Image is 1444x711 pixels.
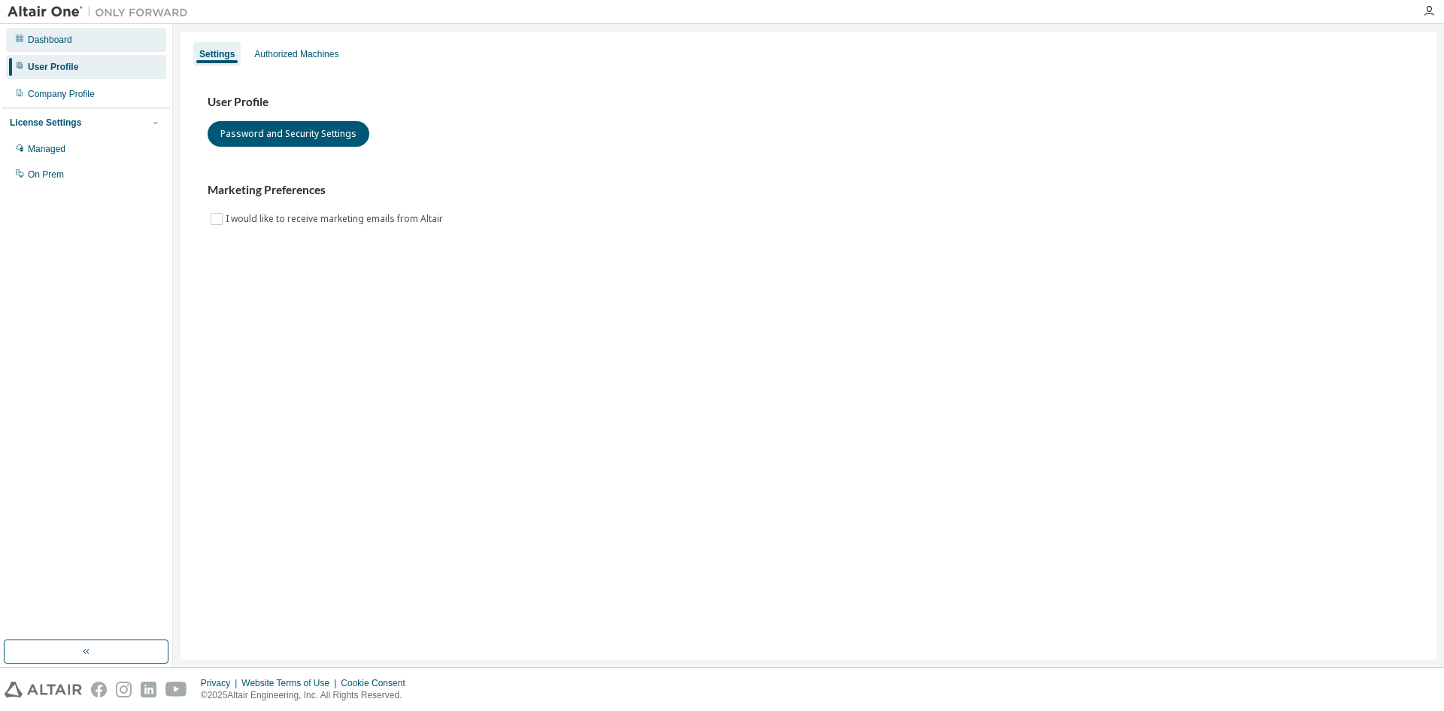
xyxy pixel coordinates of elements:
p: © 2025 Altair Engineering, Inc. All Rights Reserved. [201,689,414,702]
div: On Prem [28,169,64,181]
div: Company Profile [28,88,95,100]
div: License Settings [10,117,81,129]
label: I would like to receive marketing emails from Altair [226,210,446,228]
img: instagram.svg [116,682,132,697]
div: Cookie Consent [341,677,414,689]
div: Settings [199,48,235,60]
img: altair_logo.svg [5,682,82,697]
div: Dashboard [28,34,72,46]
div: Privacy [201,677,241,689]
h3: Marketing Preferences [208,183,1409,198]
div: Website Terms of Use [241,677,341,689]
div: User Profile [28,61,78,73]
div: Authorized Machines [254,48,338,60]
img: youtube.svg [165,682,187,697]
img: linkedin.svg [141,682,156,697]
img: Altair One [8,5,196,20]
h3: User Profile [208,95,1409,110]
img: facebook.svg [91,682,107,697]
button: Password and Security Settings [208,121,369,147]
div: Managed [28,143,65,155]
